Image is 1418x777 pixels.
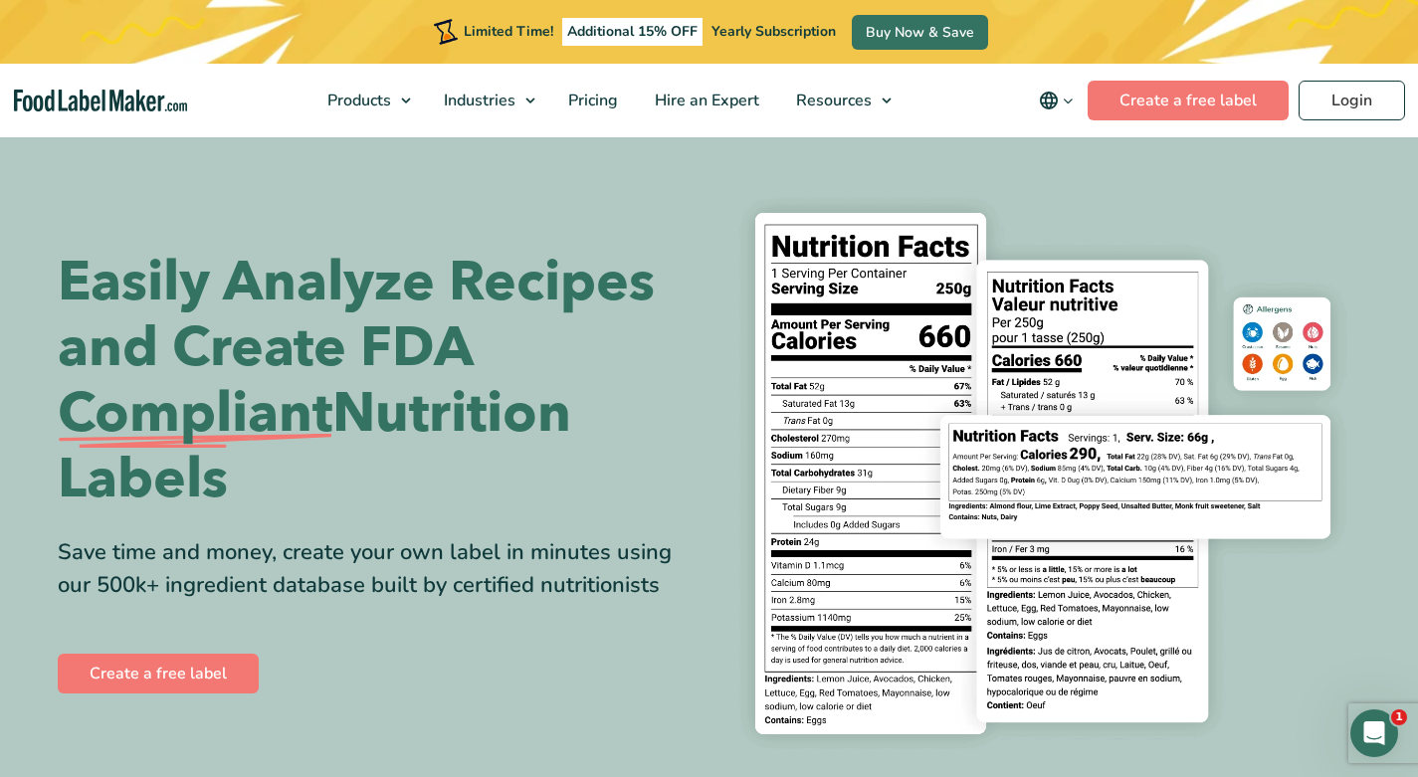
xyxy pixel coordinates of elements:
[309,64,421,137] a: Products
[637,64,773,137] a: Hire an Expert
[321,90,393,111] span: Products
[58,536,695,602] div: Save time and money, create your own label in minutes using our 500k+ ingredient database built b...
[1350,709,1398,757] iframe: Intercom live chat
[464,22,553,41] span: Limited Time!
[562,18,703,46] span: Additional 15% OFF
[58,250,695,512] h1: Easily Analyze Recipes and Create FDA Nutrition Labels
[649,90,761,111] span: Hire an Expert
[550,64,632,137] a: Pricing
[778,64,902,137] a: Resources
[1088,81,1289,120] a: Create a free label
[1299,81,1405,120] a: Login
[790,90,874,111] span: Resources
[562,90,620,111] span: Pricing
[58,381,332,447] span: Compliant
[711,22,836,41] span: Yearly Subscription
[438,90,517,111] span: Industries
[426,64,545,137] a: Industries
[1391,709,1407,725] span: 1
[58,654,259,693] a: Create a free label
[852,15,988,50] a: Buy Now & Save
